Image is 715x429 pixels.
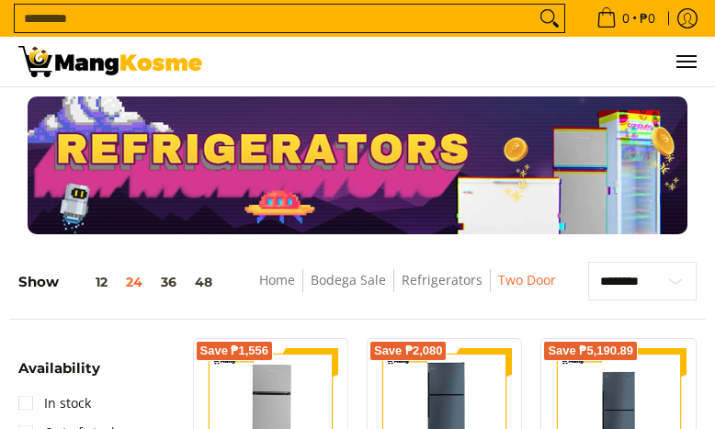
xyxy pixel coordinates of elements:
h5: Show [18,274,221,291]
button: Menu [675,37,697,86]
span: • [591,8,661,28]
nav: Main Menu [221,37,697,86]
nav: Breadcrumbs [232,269,583,310]
summary: Open [18,361,100,389]
a: In stock [18,389,91,418]
span: Two Door [498,269,556,292]
a: Home [259,271,295,288]
span: ₱0 [637,12,658,25]
span: Availability [18,361,100,375]
span: 0 [619,12,632,25]
ul: Customer Navigation [221,37,697,86]
span: Save ₱5,190.89 [548,345,633,356]
img: Bodega Sale Refrigerator l Mang Kosme: Home Appliances Warehouse Sale Two Door [18,46,202,77]
button: 36 [152,275,186,289]
a: Refrigerators [402,271,482,288]
a: Bodega Sale [311,271,386,288]
button: 24 [117,275,152,289]
button: 12 [59,275,117,289]
span: Save ₱2,080 [374,345,443,356]
button: Search [535,5,564,32]
span: Save ₱1,556 [200,345,269,356]
button: 48 [186,275,221,289]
